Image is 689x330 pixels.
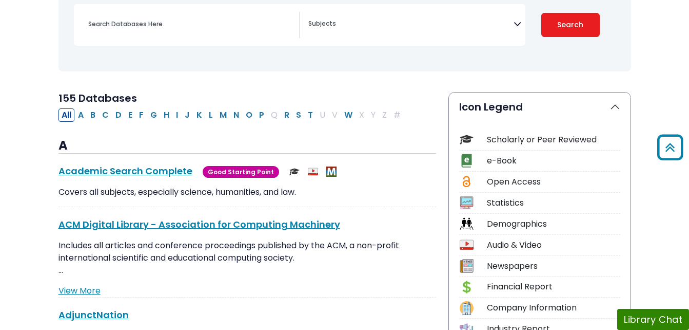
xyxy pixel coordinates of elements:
button: Filter Results H [161,108,172,122]
img: Icon Company Information [460,301,474,315]
button: All [58,108,74,122]
button: Filter Results S [293,108,304,122]
textarea: Search [308,21,514,29]
div: Company Information [487,302,620,314]
div: Scholarly or Peer Reviewed [487,134,620,146]
input: Search database by title or keyword [82,16,299,31]
button: Filter Results A [75,108,87,122]
a: Back to Top [654,139,686,156]
p: Covers all subjects, especially science, humanities, and law. [58,186,436,198]
div: Newspapers [487,260,620,272]
img: Icon Financial Report [460,280,474,294]
div: Audio & Video [487,239,620,251]
button: Icon Legend [449,93,631,121]
div: Alpha-list to filter by first letter of database name [58,108,405,120]
a: View More [58,285,101,297]
img: Scholarly or Peer Reviewed [289,167,300,177]
a: AdjunctNation [58,308,129,321]
a: ACM Digital Library - Association for Computing Machinery [58,218,340,231]
button: Filter Results D [112,108,125,122]
div: Statistics [487,197,620,209]
button: Filter Results K [193,108,205,122]
button: Filter Results O [243,108,255,122]
img: Icon Audio & Video [460,238,474,252]
span: 155 Databases [58,91,137,105]
button: Filter Results L [206,108,216,122]
img: Audio & Video [308,167,318,177]
button: Filter Results R [281,108,292,122]
a: Academic Search Complete [58,164,192,177]
img: Icon Open Access [460,175,473,189]
img: Icon Scholarly or Peer Reviewed [460,133,474,146]
button: Filter Results C [99,108,112,122]
img: Icon Demographics [460,217,474,231]
span: Good Starting Point [203,166,279,178]
p: Includes all articles and conference proceedings published by the ACM, a non-profit international... [58,240,436,277]
div: e-Book [487,155,620,167]
button: Filter Results J [182,108,193,122]
button: Filter Results W [341,108,356,122]
img: Icon Newspapers [460,259,474,273]
img: MeL (Michigan electronic Library) [326,167,337,177]
button: Filter Results P [256,108,267,122]
div: Open Access [487,176,620,188]
button: Filter Results E [125,108,135,122]
button: Library Chat [617,309,689,330]
img: Icon e-Book [460,154,474,168]
button: Submit for Search Results [541,13,600,37]
h3: A [58,138,436,154]
button: Filter Results F [136,108,147,122]
button: Filter Results T [305,108,316,122]
div: Demographics [487,218,620,230]
div: Financial Report [487,281,620,293]
button: Filter Results I [173,108,181,122]
button: Filter Results N [230,108,242,122]
img: Icon Statistics [460,196,474,210]
button: Filter Results M [216,108,230,122]
button: Filter Results B [87,108,99,122]
button: Filter Results G [147,108,160,122]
